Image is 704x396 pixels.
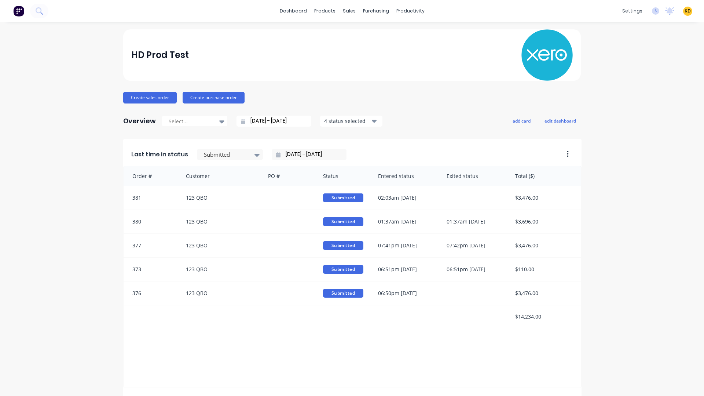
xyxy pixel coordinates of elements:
div: Order # [124,166,179,186]
div: Status [316,166,371,186]
div: Total ($) [508,166,581,186]
div: Overview [123,114,156,128]
div: settings [619,6,646,17]
div: products [311,6,339,17]
div: 4 status selected [324,117,370,125]
div: 377 [124,234,179,257]
div: 123 QBO [179,281,261,305]
div: 02:03am [DATE] [371,186,439,210]
div: $3,476.00 [508,281,581,305]
div: Entered status [371,166,439,186]
div: 373 [124,258,179,281]
button: 4 status selected [320,116,382,127]
span: Submitted [323,265,363,274]
div: 123 QBO [179,258,261,281]
div: $14,234.00 [508,305,581,328]
div: Exited status [439,166,508,186]
div: Customer [179,166,261,186]
div: $3,476.00 [508,234,581,257]
div: 123 QBO [179,186,261,210]
div: $110.00 [508,258,581,281]
div: 07:41pm [DATE] [371,234,439,257]
span: Submitted [323,289,363,298]
div: 06:50pm [DATE] [371,281,439,305]
div: $3,696.00 [508,210,581,233]
div: 123 QBO [179,234,261,257]
div: $3,476.00 [508,186,581,210]
div: sales [339,6,359,17]
div: 380 [124,210,179,233]
button: edit dashboard [540,116,581,126]
div: 123 QBO [179,210,261,233]
div: 06:51pm [DATE] [371,258,439,281]
button: Create purchase order [183,92,245,103]
div: PO # [261,166,316,186]
img: Factory [13,6,24,17]
span: KD [685,8,691,14]
div: 06:51pm [DATE] [439,258,508,281]
input: Filter by date [280,149,344,160]
div: 01:37am [DATE] [371,210,439,233]
a: dashboard [276,6,311,17]
button: add card [508,116,535,126]
div: 07:42pm [DATE] [439,234,508,257]
img: HD Prod Test [521,29,573,81]
div: 01:37am [DATE] [439,210,508,233]
button: Create sales order [123,92,177,103]
div: productivity [393,6,428,17]
div: purchasing [359,6,393,17]
span: Submitted [323,241,363,250]
span: Submitted [323,217,363,226]
span: Submitted [323,193,363,202]
div: 381 [124,186,179,210]
span: Last time in status [131,150,188,159]
div: HD Prod Test [131,48,189,62]
div: 376 [124,281,179,305]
